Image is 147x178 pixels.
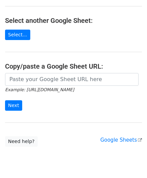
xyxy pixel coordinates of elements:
[5,16,142,25] h4: Select another Google Sheet:
[5,100,22,111] input: Next
[5,87,74,92] small: Example: [URL][DOMAIN_NAME]
[100,137,142,143] a: Google Sheets
[5,62,142,70] h4: Copy/paste a Google Sheet URL:
[5,73,139,86] input: Paste your Google Sheet URL here
[5,30,30,40] a: Select...
[5,136,38,147] a: Need help?
[113,146,147,178] iframe: Chat Widget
